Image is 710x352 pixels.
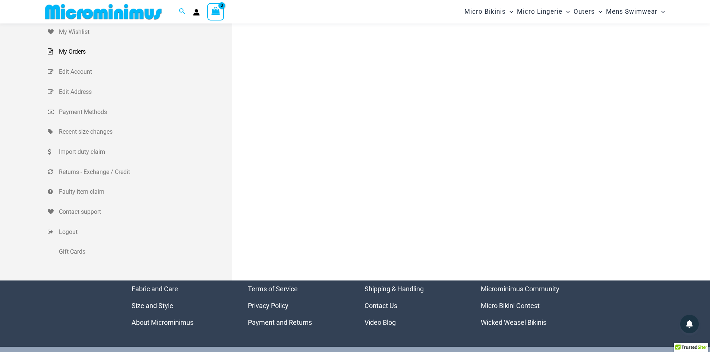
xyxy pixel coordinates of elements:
span: Contact support [59,206,230,218]
nav: Menu [132,280,230,331]
aside: Footer Widget 3 [365,280,463,331]
span: Recent size changes [59,126,230,137]
a: Contact Us [365,302,397,310]
a: Payment and Returns [248,318,312,326]
a: Edit Address [48,82,232,102]
a: Recent size changes [48,122,232,142]
a: View Shopping Cart, empty [207,3,224,20]
a: My Orders [48,42,232,62]
img: MM SHOP LOGO FLAT [42,3,165,20]
span: Payment Methods [59,107,230,118]
a: Size and Style [132,302,173,310]
nav: Site Navigation [461,1,668,22]
a: Gift Cards [48,242,232,262]
aside: Footer Widget 4 [481,280,579,331]
aside: Footer Widget 1 [132,280,230,331]
a: Micro Bikini Contest [481,302,540,310]
span: Menu Toggle [657,2,665,21]
a: Edit Account [48,62,232,82]
a: Micro LingerieMenu ToggleMenu Toggle [515,2,572,21]
a: My Wishlist [48,22,232,42]
a: About Microminimus [132,318,193,326]
a: Terms of Service [248,285,298,293]
span: Edit Account [59,66,230,77]
a: Wicked Weasel Bikinis [481,318,546,326]
aside: Footer Widget 2 [248,280,346,331]
span: Logout [59,226,230,238]
a: Faulty item claim [48,182,232,202]
span: Outers [574,2,595,21]
nav: Menu [481,280,579,331]
span: Edit Address [59,86,230,98]
a: Account icon link [193,9,200,16]
a: Payment Methods [48,102,232,122]
span: Faulty item claim [59,186,230,197]
span: Micro Bikinis [464,2,506,21]
span: My Wishlist [59,26,230,38]
span: Menu Toggle [506,2,513,21]
a: Contact support [48,202,232,222]
span: Returns - Exchange / Credit [59,167,230,178]
nav: Menu [248,280,346,331]
span: Micro Lingerie [517,2,562,21]
a: Microminimus Community [481,285,559,293]
span: Menu Toggle [562,2,570,21]
a: Logout [48,222,232,242]
a: OutersMenu ToggleMenu Toggle [572,2,604,21]
a: Search icon link [179,7,186,16]
a: Video Blog [365,318,396,326]
a: Shipping & Handling [365,285,424,293]
span: Menu Toggle [595,2,602,21]
nav: Menu [365,280,463,331]
a: Returns - Exchange / Credit [48,162,232,182]
span: Import duty claim [59,146,230,158]
a: Mens SwimwearMenu ToggleMenu Toggle [604,2,667,21]
span: Gift Cards [59,246,230,257]
a: Privacy Policy [248,302,288,310]
span: My Orders [59,46,230,57]
a: Micro BikinisMenu ToggleMenu Toggle [463,2,515,21]
a: Import duty claim [48,142,232,162]
span: Mens Swimwear [606,2,657,21]
a: Fabric and Care [132,285,178,293]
